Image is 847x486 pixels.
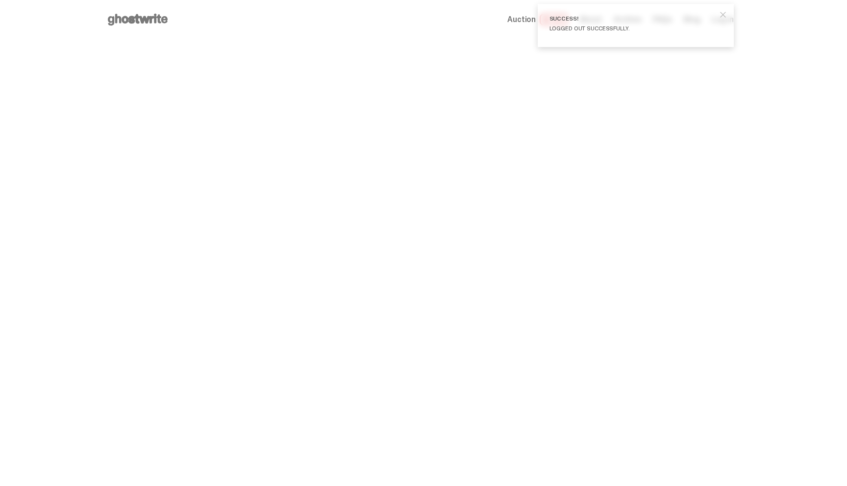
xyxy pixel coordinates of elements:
a: Log in [712,16,733,24]
a: Auction LIVE [507,14,567,25]
button: close [714,6,732,24]
div: Logged out successfully. [549,25,714,31]
span: Auction [507,16,536,24]
div: Success! [549,16,714,22]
